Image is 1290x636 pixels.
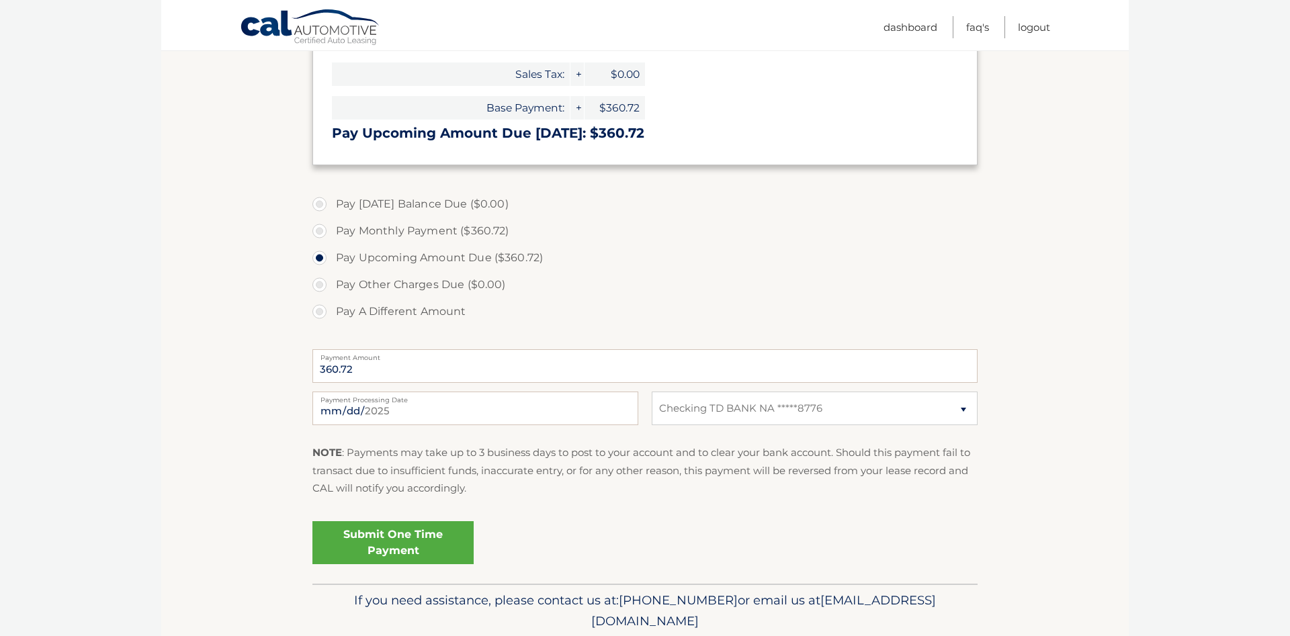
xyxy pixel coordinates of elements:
[312,521,474,564] a: Submit One Time Payment
[570,96,584,120] span: +
[332,62,570,86] span: Sales Tax:
[1018,16,1050,38] a: Logout
[312,218,978,244] label: Pay Monthly Payment ($360.72)
[619,592,738,608] span: [PHONE_NUMBER]
[966,16,989,38] a: FAQ's
[312,349,978,360] label: Payment Amount
[312,444,978,497] p: : Payments may take up to 3 business days to post to your account and to clear your bank account....
[585,62,645,86] span: $0.00
[312,446,342,459] strong: NOTE
[312,392,638,425] input: Payment Date
[240,9,381,48] a: Cal Automotive
[312,191,978,218] label: Pay [DATE] Balance Due ($0.00)
[332,96,570,120] span: Base Payment:
[312,271,978,298] label: Pay Other Charges Due ($0.00)
[312,298,978,325] label: Pay A Different Amount
[332,125,958,142] h3: Pay Upcoming Amount Due [DATE]: $360.72
[321,590,969,633] p: If you need assistance, please contact us at: or email us at
[312,392,638,402] label: Payment Processing Date
[585,96,645,120] span: $360.72
[312,244,978,271] label: Pay Upcoming Amount Due ($360.72)
[570,62,584,86] span: +
[312,349,978,383] input: Payment Amount
[884,16,937,38] a: Dashboard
